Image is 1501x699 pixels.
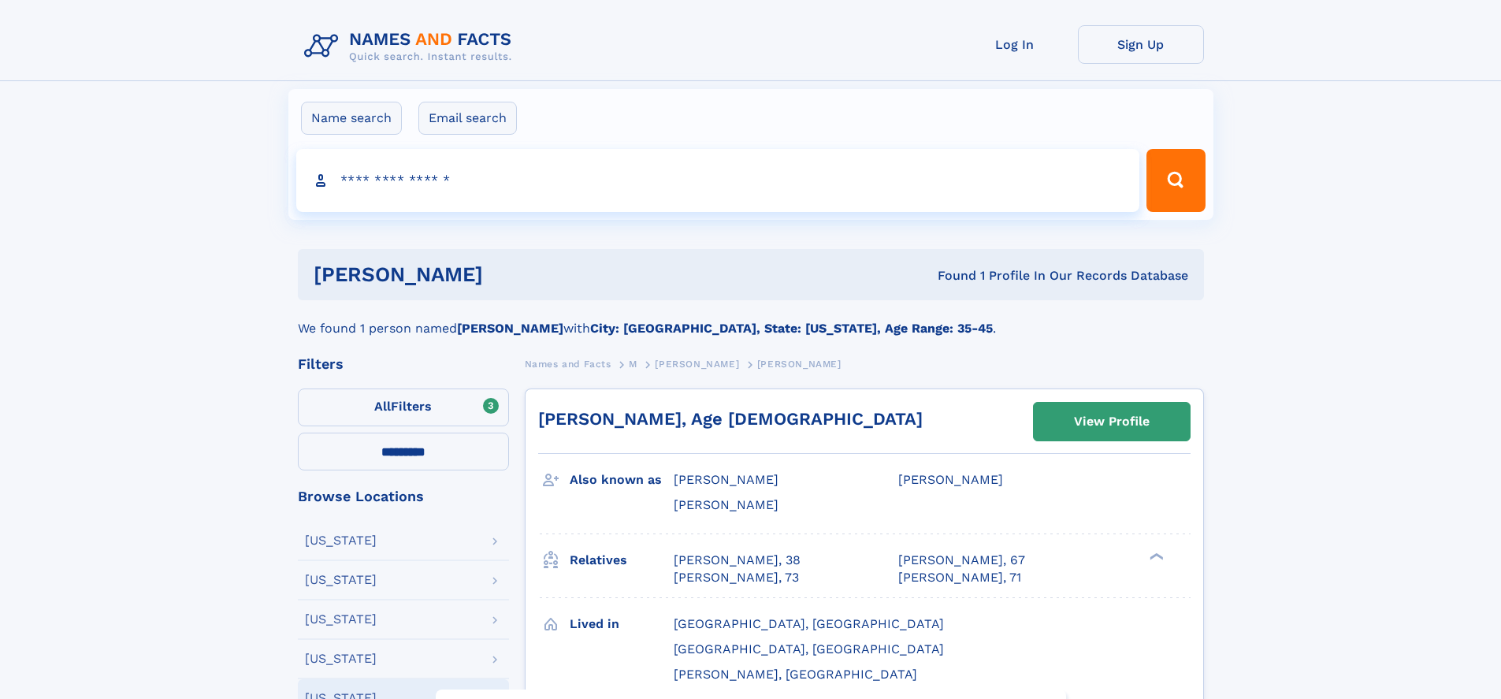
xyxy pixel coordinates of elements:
[674,569,799,586] a: [PERSON_NAME], 73
[570,547,674,574] h3: Relatives
[674,616,944,631] span: [GEOGRAPHIC_DATA], [GEOGRAPHIC_DATA]
[710,267,1188,284] div: Found 1 Profile In Our Records Database
[674,667,917,682] span: [PERSON_NAME], [GEOGRAPHIC_DATA]
[301,102,402,135] label: Name search
[570,467,674,493] h3: Also known as
[1074,403,1150,440] div: View Profile
[674,472,778,487] span: [PERSON_NAME]
[298,357,509,371] div: Filters
[655,354,739,374] a: [PERSON_NAME]
[629,359,637,370] span: M
[674,497,778,512] span: [PERSON_NAME]
[952,25,1078,64] a: Log In
[314,265,711,284] h1: [PERSON_NAME]
[590,321,993,336] b: City: [GEOGRAPHIC_DATA], State: [US_STATE], Age Range: 35-45
[374,399,391,414] span: All
[1034,403,1190,441] a: View Profile
[525,354,611,374] a: Names and Facts
[296,149,1140,212] input: search input
[757,359,842,370] span: [PERSON_NAME]
[1146,149,1205,212] button: Search Button
[418,102,517,135] label: Email search
[305,653,377,665] div: [US_STATE]
[1078,25,1204,64] a: Sign Up
[538,409,923,429] a: [PERSON_NAME], Age [DEMOGRAPHIC_DATA]
[298,389,509,426] label: Filters
[570,611,674,638] h3: Lived in
[305,534,377,547] div: [US_STATE]
[655,359,739,370] span: [PERSON_NAME]
[674,641,944,656] span: [GEOGRAPHIC_DATA], [GEOGRAPHIC_DATA]
[305,574,377,586] div: [US_STATE]
[674,552,801,569] a: [PERSON_NAME], 38
[298,300,1204,338] div: We found 1 person named with .
[305,613,377,626] div: [US_STATE]
[629,354,637,374] a: M
[1146,551,1165,561] div: ❯
[298,489,509,504] div: Browse Locations
[898,552,1025,569] a: [PERSON_NAME], 67
[898,569,1021,586] a: [PERSON_NAME], 71
[298,25,525,68] img: Logo Names and Facts
[898,472,1003,487] span: [PERSON_NAME]
[457,321,563,336] b: [PERSON_NAME]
